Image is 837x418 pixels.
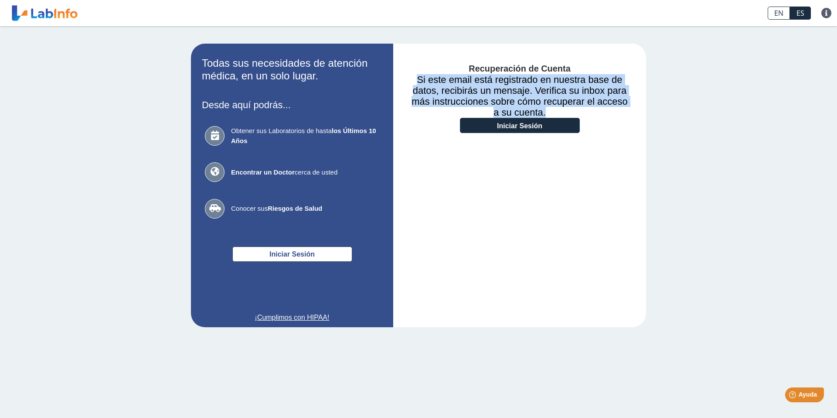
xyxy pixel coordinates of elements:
a: ¡Cumplimos con HIPAA! [202,312,382,323]
b: Encontrar un Doctor [231,168,295,176]
h4: Recuperación de Cuenta [406,64,633,74]
a: ES [790,7,811,20]
a: Iniciar Sesión [460,118,580,133]
span: Conocer sus [231,204,379,214]
span: Obtener sus Laboratorios de hasta [231,126,379,146]
a: EN [768,7,790,20]
b: los Últimos 10 Años [231,127,376,144]
span: cerca de usted [231,168,379,178]
h3: Desde aquí podrás... [202,99,382,110]
button: Iniciar Sesión [232,247,352,262]
iframe: Help widget launcher [759,384,827,408]
h3: Si este email está registrado en nuestra base de datos, recibirás un mensaje. Verifica su inbox p... [406,74,633,118]
b: Riesgos de Salud [268,205,322,212]
h2: Todas sus necesidades de atención médica, en un solo lugar. [202,57,382,82]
